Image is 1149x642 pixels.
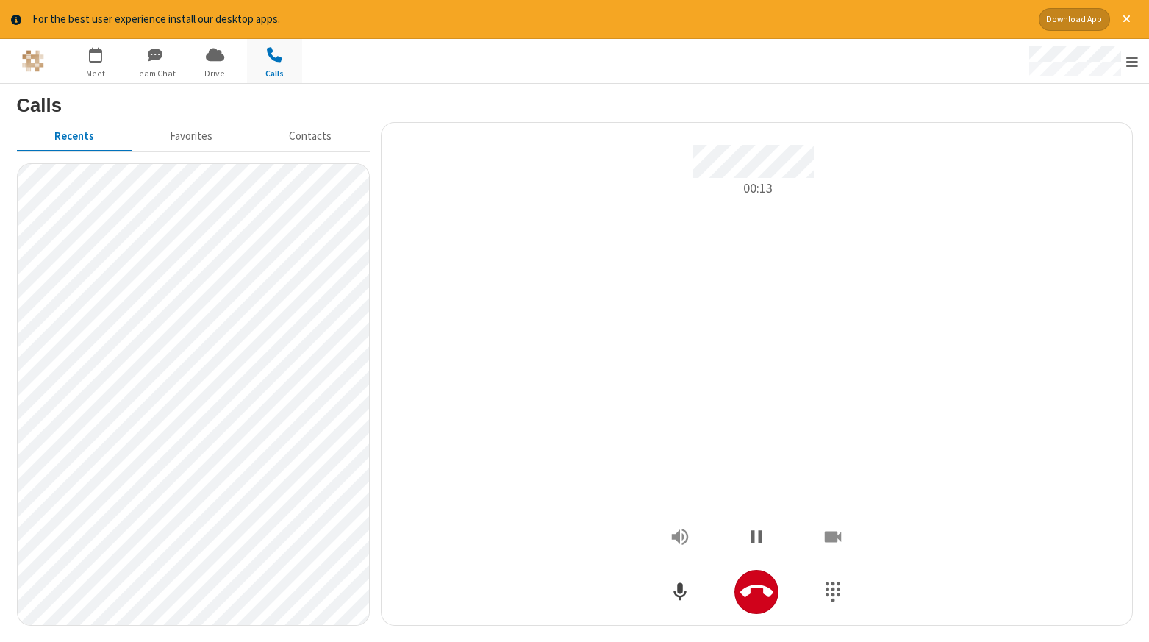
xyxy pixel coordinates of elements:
div: Open menu [1015,39,1149,83]
button: Contacts [251,122,369,150]
h3: Calls [17,95,1133,115]
span: Caller ID 18604838823 [693,145,814,178]
button: Show Dialpad [811,570,855,614]
button: Download App [1039,8,1110,31]
div: For the best user experience install our desktop apps. [32,11,1028,28]
button: Hold [734,515,778,559]
span: 00:13 [743,178,773,198]
span: Drive [187,67,243,80]
button: Close alert [1115,8,1138,31]
button: Favorites [132,122,251,150]
button: Mute [658,570,702,614]
span: Calls [247,67,302,80]
button: Logo [5,39,60,83]
span: Meet [68,67,124,80]
img: iotum.​ucaas.​tech [22,50,44,72]
button: Recents [17,122,132,150]
iframe: Chat [1112,604,1138,632]
span: Team Chat [128,67,183,80]
button: Hangup [734,570,778,614]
